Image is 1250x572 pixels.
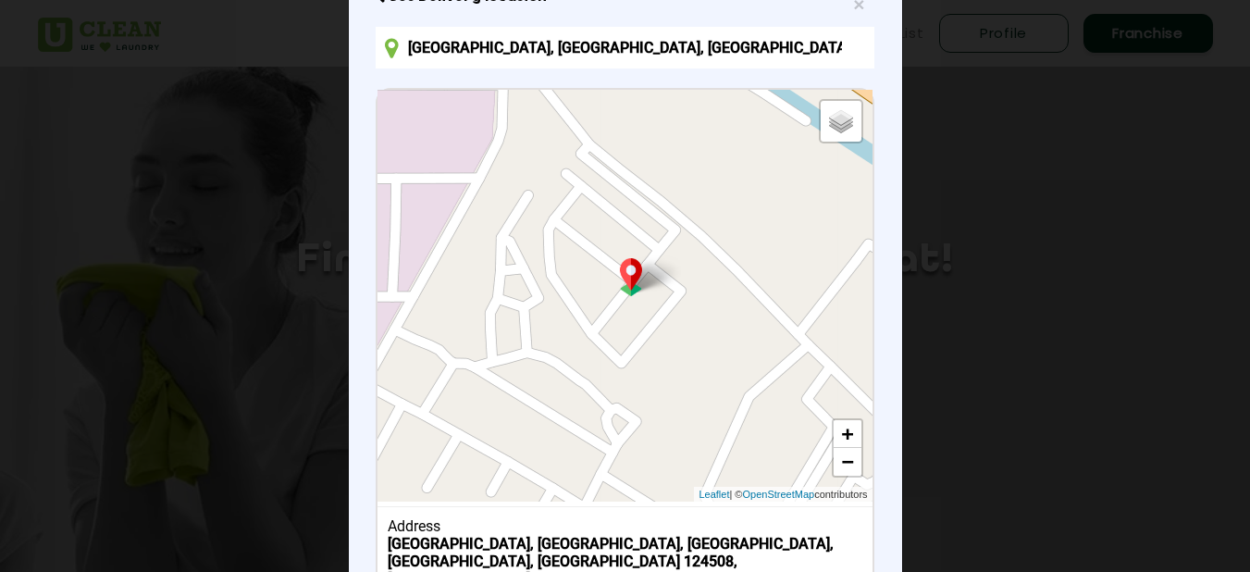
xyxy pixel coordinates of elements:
a: Layers [821,101,861,142]
div: Address [388,517,862,535]
a: Zoom in [834,420,861,448]
a: OpenStreetMap [742,487,814,503]
div: | © contributors [694,487,872,503]
a: Leaflet [699,487,729,503]
input: Enter location [376,27,873,68]
a: Zoom out [834,448,861,476]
